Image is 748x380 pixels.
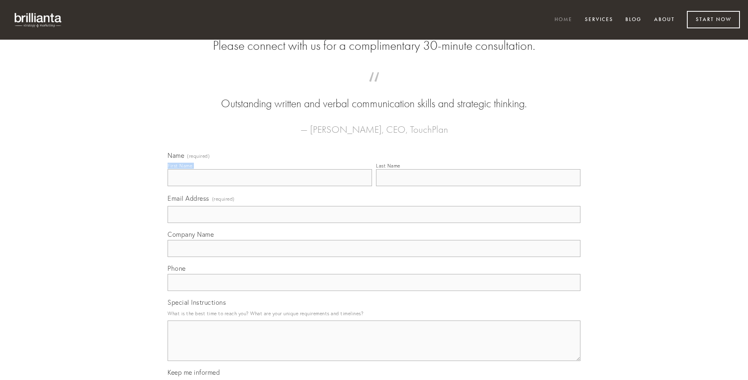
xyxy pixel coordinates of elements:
[549,13,578,27] a: Home
[181,80,567,96] span: “
[181,112,567,138] figcaption: — [PERSON_NAME], CEO, TouchPlan
[168,163,192,169] div: First Name
[168,308,580,319] p: What is the best time to reach you? What are your unique requirements and timelines?
[168,230,214,238] span: Company Name
[168,194,209,202] span: Email Address
[649,13,680,27] a: About
[168,151,184,159] span: Name
[212,193,235,204] span: (required)
[168,368,220,376] span: Keep me informed
[620,13,647,27] a: Blog
[580,13,618,27] a: Services
[8,8,69,32] img: brillianta - research, strategy, marketing
[168,264,186,272] span: Phone
[181,80,567,112] blockquote: Outstanding written and verbal communication skills and strategic thinking.
[168,298,226,306] span: Special Instructions
[168,38,580,53] h2: Please connect with us for a complimentary 30-minute consultation.
[187,154,210,159] span: (required)
[376,163,400,169] div: Last Name
[687,11,740,28] a: Start Now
